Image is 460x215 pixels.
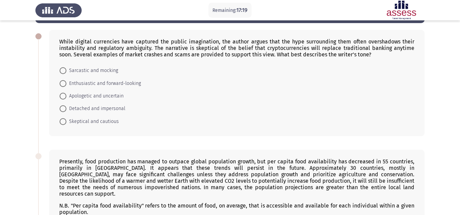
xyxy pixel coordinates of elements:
p: Remaining: [212,6,248,15]
div: While digital currencies have captured the public imagination, the author argues that the hype su... [59,38,414,58]
img: Assess Talent Management logo [35,1,82,20]
img: Assessment logo of ASSESS English Language Assessment (3 Module) (Ad - IB) [378,1,425,20]
span: Skeptical and cautious [66,118,119,126]
span: Sarcastic and mocking [66,67,118,75]
span: Enthusiastic and forward-looking [66,79,141,88]
span: 17:19 [236,7,248,13]
span: Apologetic and uncertain [66,92,124,100]
span: Detached and impersonal [66,105,125,113]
